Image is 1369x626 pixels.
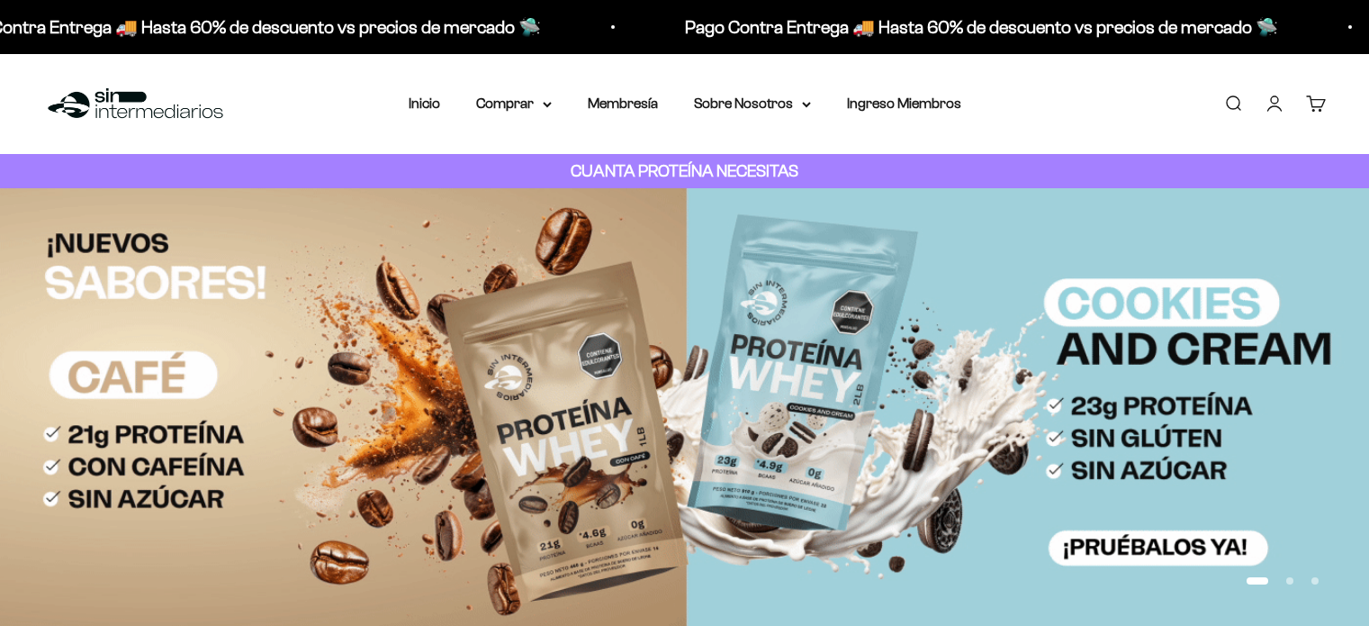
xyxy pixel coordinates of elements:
a: Membresía [588,95,658,111]
summary: Comprar [476,92,552,115]
summary: Sobre Nosotros [694,92,811,115]
a: Inicio [409,95,440,111]
p: Pago Contra Entrega 🚚 Hasta 60% de descuento vs precios de mercado 🛸 [681,13,1274,41]
strong: CUANTA PROTEÍNA NECESITAS [571,161,798,180]
a: Ingreso Miembros [847,95,961,111]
